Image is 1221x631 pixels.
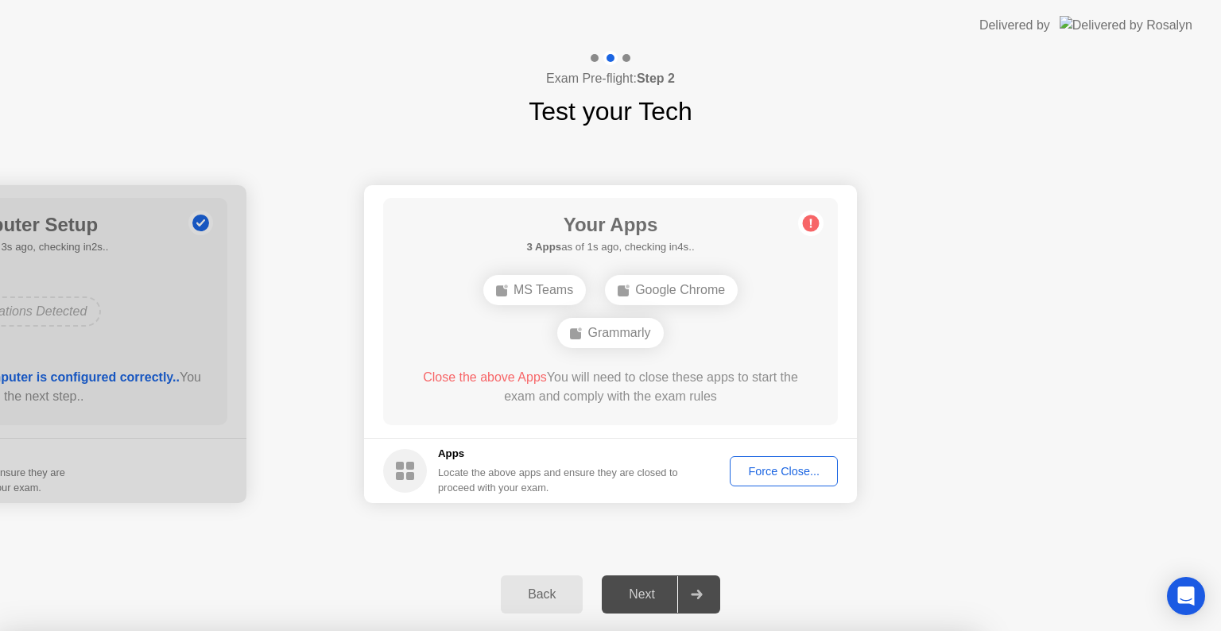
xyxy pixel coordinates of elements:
[526,241,561,253] b: 3 Apps
[406,368,816,406] div: You will need to close these apps to start the exam and comply with the exam rules
[438,446,679,462] h5: Apps
[979,16,1050,35] div: Delivered by
[607,587,677,602] div: Next
[506,587,578,602] div: Back
[526,239,694,255] h5: as of 1s ago, checking in4s..
[526,211,694,239] h1: Your Apps
[423,370,547,384] span: Close the above Apps
[735,465,832,478] div: Force Close...
[637,72,675,85] b: Step 2
[1060,16,1192,34] img: Delivered by Rosalyn
[1167,577,1205,615] div: Open Intercom Messenger
[546,69,675,88] h4: Exam Pre-flight:
[557,318,663,348] div: Grammarly
[529,92,692,130] h1: Test your Tech
[483,275,586,305] div: MS Teams
[438,465,679,495] div: Locate the above apps and ensure they are closed to proceed with your exam.
[605,275,738,305] div: Google Chrome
